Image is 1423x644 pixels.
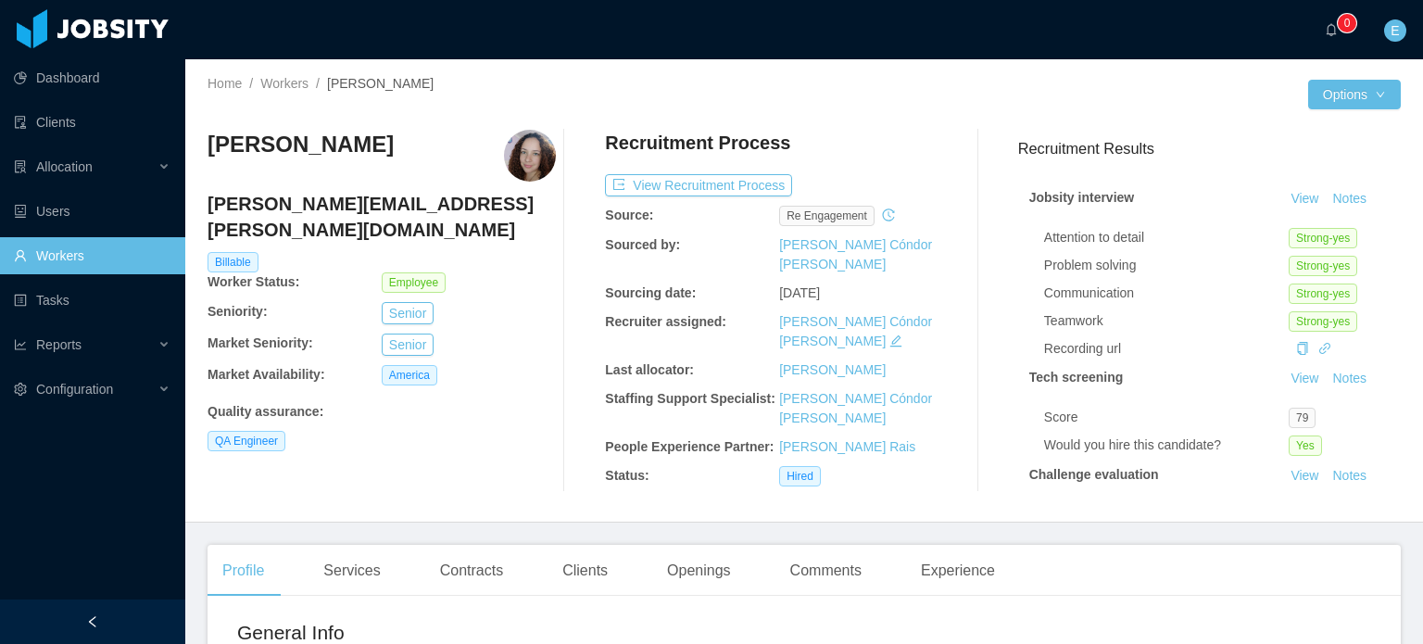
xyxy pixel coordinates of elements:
i: icon: solution [14,160,27,173]
span: / [249,76,253,91]
b: People Experience Partner: [605,439,774,454]
span: 79 [1289,408,1316,428]
span: Hired [779,466,821,486]
a: icon: auditClients [14,104,170,141]
h3: [PERSON_NAME] [208,130,394,159]
a: icon: link [1318,341,1331,356]
b: Worker Status: [208,274,299,289]
strong: Tech screening [1029,370,1124,385]
a: icon: exportView Recruitment Process [605,178,792,193]
div: Communication [1044,284,1289,303]
span: America [382,365,437,385]
i: icon: history [882,208,895,221]
span: / [316,76,320,91]
span: Configuration [36,382,113,397]
i: icon: link [1318,342,1331,355]
strong: Jobsity interview [1029,190,1135,205]
strong: Challenge evaluation [1029,467,1159,482]
b: Seniority: [208,304,268,319]
b: Staffing Support Specialist: [605,391,775,406]
button: icon: exportView Recruitment Process [605,174,792,196]
h3: Recruitment Results [1018,137,1401,160]
a: [PERSON_NAME] Rais [779,439,915,454]
span: Reports [36,337,82,352]
a: View [1284,371,1325,385]
sup: 0 [1338,14,1356,32]
span: Yes [1289,436,1322,456]
div: Copy [1296,339,1309,359]
b: Source: [605,208,653,222]
span: Strong-yes [1289,284,1357,304]
div: Services [309,545,395,597]
b: Recruiter assigned: [605,314,726,329]
span: Employee [382,272,446,293]
div: Problem solving [1044,256,1289,275]
span: QA Engineer [208,431,285,451]
i: icon: copy [1296,342,1309,355]
div: Profile [208,545,279,597]
button: Notes [1325,368,1374,390]
span: Billable [208,252,258,272]
i: icon: edit [889,335,902,347]
a: icon: profileTasks [14,282,170,319]
a: Home [208,76,242,91]
span: E [1391,19,1399,42]
a: [PERSON_NAME] Cóndor [PERSON_NAME] [779,391,932,425]
span: Allocation [36,159,93,174]
h4: [PERSON_NAME][EMAIL_ADDRESS][PERSON_NAME][DOMAIN_NAME] [208,191,556,243]
button: Senior [382,334,434,356]
a: icon: robotUsers [14,193,170,230]
h4: Recruitment Process [605,130,790,156]
a: [PERSON_NAME] [779,362,886,377]
a: Workers [260,76,309,91]
i: icon: setting [14,383,27,396]
span: [DATE] [779,285,820,300]
button: Notes [1325,465,1374,487]
span: [PERSON_NAME] [327,76,434,91]
b: Market Availability: [208,367,325,382]
b: Quality assurance : [208,404,323,419]
div: Score [1044,408,1289,427]
div: Experience [906,545,1010,597]
b: Last allocator: [605,362,694,377]
button: Notes [1325,188,1374,210]
b: Market Seniority: [208,335,313,350]
div: Teamwork [1044,311,1289,331]
div: Comments [775,545,876,597]
a: icon: userWorkers [14,237,170,274]
span: Strong-yes [1289,228,1357,248]
span: re engagement [779,206,875,226]
a: [PERSON_NAME] Cóndor [PERSON_NAME] [779,314,932,348]
div: Attention to detail [1044,228,1289,247]
a: View [1284,468,1325,483]
span: Strong-yes [1289,256,1357,276]
a: icon: pie-chartDashboard [14,59,170,96]
div: Would you hire this candidate? [1044,436,1289,455]
b: Sourcing date: [605,285,696,300]
div: Recording url [1044,339,1289,359]
b: Sourced by: [605,237,680,252]
i: icon: line-chart [14,338,27,351]
button: Senior [382,302,434,324]
b: Status: [605,468,649,483]
span: Strong-yes [1289,311,1357,332]
img: 231facc0-7dd2-4d2a-a9cb-f84fa930361c_67fd986b8dcd2-400w.png [504,130,556,182]
div: Contracts [425,545,518,597]
div: Openings [652,545,746,597]
button: Optionsicon: down [1308,80,1401,109]
div: Clients [548,545,623,597]
i: icon: bell [1325,23,1338,36]
a: View [1284,191,1325,206]
a: [PERSON_NAME] Cóndor [PERSON_NAME] [779,237,932,271]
